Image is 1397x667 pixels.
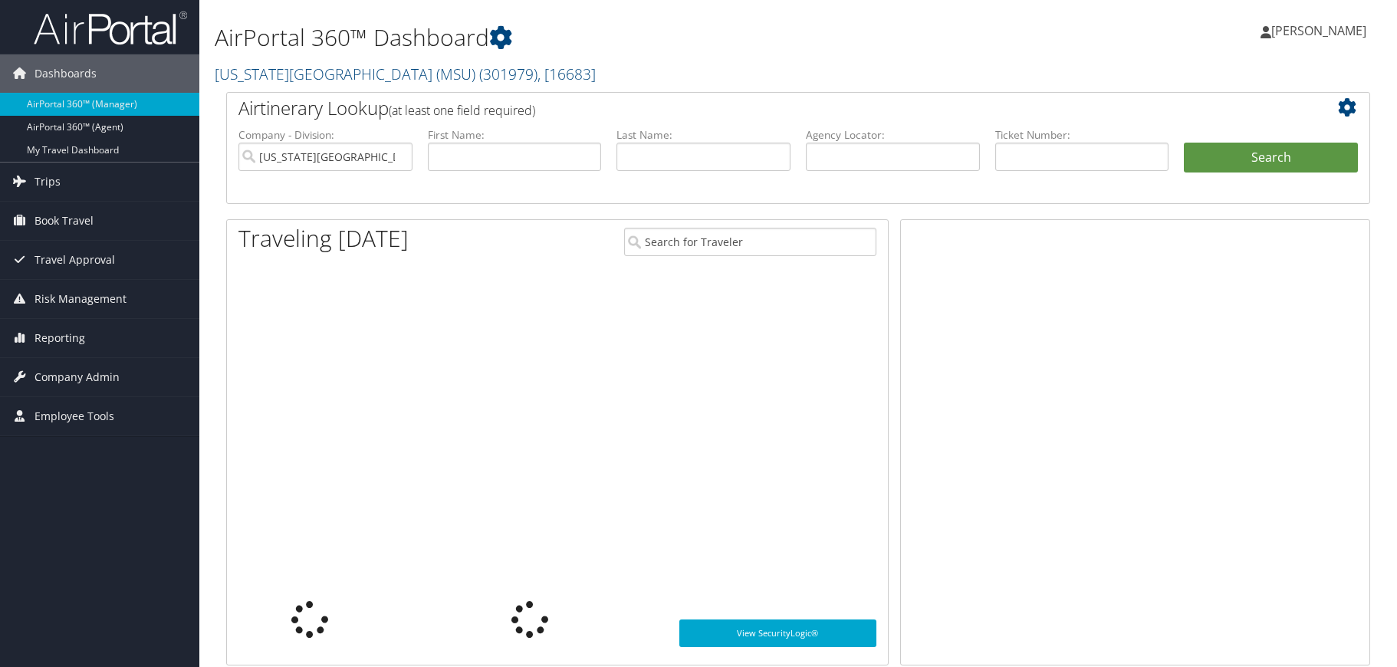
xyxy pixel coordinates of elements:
span: [PERSON_NAME] [1271,22,1366,39]
span: ( 301979 ) [479,64,537,84]
button: Search [1184,143,1358,173]
h1: Traveling [DATE] [238,222,409,255]
label: First Name: [428,127,602,143]
label: Agency Locator: [806,127,980,143]
a: [US_STATE][GEOGRAPHIC_DATA] (MSU) [215,64,596,84]
span: Reporting [35,319,85,357]
span: Travel Approval [35,241,115,279]
span: Dashboards [35,54,97,93]
span: Trips [35,163,61,201]
span: (at least one field required) [389,102,535,119]
span: Employee Tools [35,397,114,435]
input: Search for Traveler [624,228,876,256]
span: Company Admin [35,358,120,396]
label: Ticket Number: [995,127,1169,143]
h2: Airtinerary Lookup [238,95,1263,121]
label: Company - Division: [238,127,413,143]
h1: AirPortal 360™ Dashboard [215,21,993,54]
a: View SecurityLogic® [679,619,876,647]
span: , [ 16683 ] [537,64,596,84]
label: Last Name: [616,127,791,143]
a: [PERSON_NAME] [1261,8,1382,54]
img: airportal-logo.png [34,10,187,46]
span: Book Travel [35,202,94,240]
span: Risk Management [35,280,127,318]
